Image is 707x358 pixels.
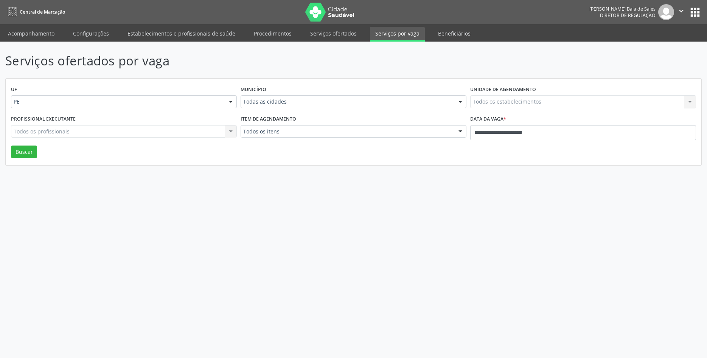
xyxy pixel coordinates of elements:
[658,4,674,20] img: img
[674,4,688,20] button: 
[122,27,241,40] a: Estabelecimentos e profissionais de saúde
[243,98,451,105] span: Todas as cidades
[433,27,476,40] a: Beneficiários
[589,6,656,12] div: [PERSON_NAME] Baia de Sales
[243,128,451,135] span: Todos os itens
[11,113,76,125] label: Profissional executante
[370,27,425,42] a: Serviços por vaga
[11,146,37,158] button: Buscar
[305,27,362,40] a: Serviços ofertados
[600,12,656,19] span: Diretor de regulação
[241,113,296,125] label: Item de agendamento
[11,84,17,96] label: UF
[470,113,506,125] label: Data da vaga
[5,6,65,18] a: Central de Marcação
[68,27,114,40] a: Configurações
[688,6,702,19] button: apps
[677,7,685,15] i: 
[5,51,493,70] p: Serviços ofertados por vaga
[470,84,536,96] label: Unidade de agendamento
[20,9,65,15] span: Central de Marcação
[3,27,60,40] a: Acompanhamento
[14,98,221,105] span: PE
[241,84,266,96] label: Município
[249,27,297,40] a: Procedimentos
